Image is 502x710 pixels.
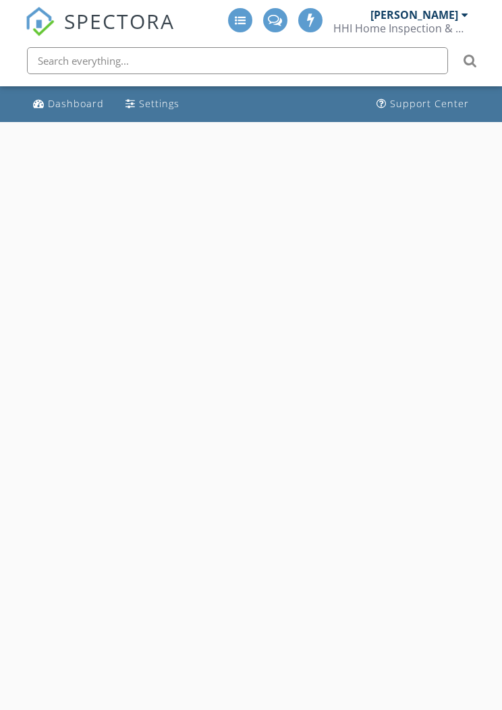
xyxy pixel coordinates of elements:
[370,8,458,22] div: [PERSON_NAME]
[120,92,185,117] a: Settings
[333,22,468,35] div: HHI Home Inspection & Pest Control
[390,97,469,110] div: Support Center
[25,7,55,36] img: The Best Home Inspection Software - Spectora
[139,97,179,110] div: Settings
[28,92,109,117] a: Dashboard
[371,92,474,117] a: Support Center
[48,97,104,110] div: Dashboard
[64,7,175,35] span: SPECTORA
[27,47,448,74] input: Search everything...
[25,18,175,47] a: SPECTORA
